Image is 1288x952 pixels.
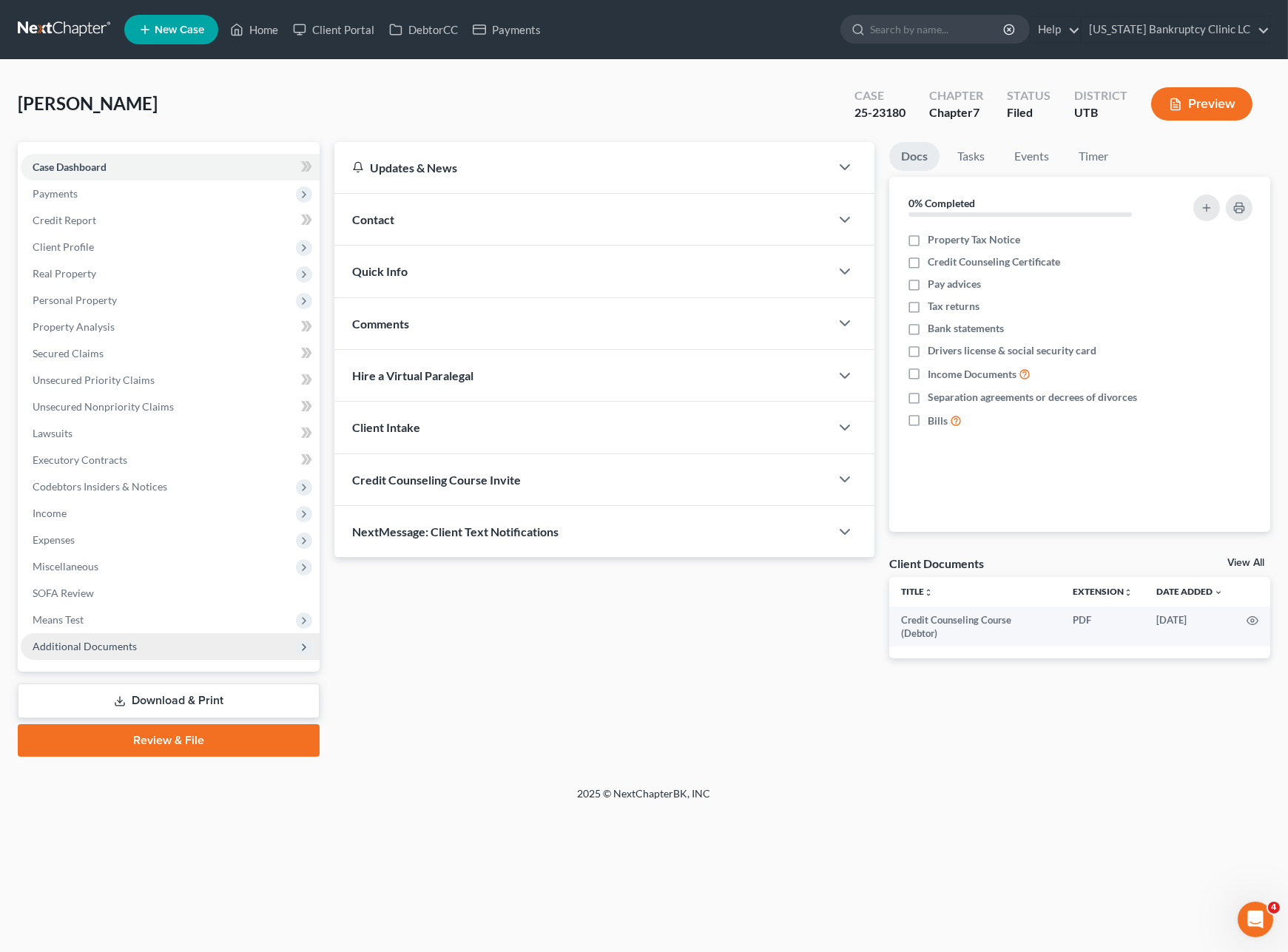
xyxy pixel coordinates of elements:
div: 25-23180 [854,104,906,121]
span: Means Test [33,613,84,626]
a: View All [1227,558,1264,568]
span: Credit Counseling Certificate [928,254,1060,269]
span: Codebtors Insiders & Notices [33,480,167,493]
span: Bank statements [928,321,1004,336]
span: Tax returns [928,299,980,314]
span: Bills [928,413,948,428]
a: Property Analysis [21,314,320,340]
a: Secured Claims [21,340,320,367]
span: Drivers license & social security card [928,343,1096,358]
span: NextMessage: Client Text Notifications [352,524,559,539]
a: Case Dashboard [21,154,320,180]
span: Property Analysis [33,320,115,333]
div: Filed [1007,104,1051,121]
a: Extensionunfold_more [1073,586,1133,597]
span: Comments [352,317,409,331]
strong: 0% Completed [908,197,975,209]
span: 7 [973,105,980,119]
span: Income [33,507,67,519]
div: Updates & News [352,160,812,175]
a: Executory Contracts [21,447,320,473]
a: Unsecured Nonpriority Claims [21,394,320,420]
span: Client Profile [33,240,94,253]
div: 2025 © NextChapterBK, INC [223,786,1066,813]
span: Income Documents [928,367,1016,382]
span: Separation agreements or decrees of divorces [928,390,1137,405]
span: Credit Report [33,214,96,226]
div: Chapter [929,87,983,104]
iframe: Intercom live chat [1238,902,1273,937]
td: Credit Counseling Course (Debtor) [889,607,1061,647]
div: District [1074,87,1127,104]
span: Property Tax Notice [928,232,1020,247]
span: Secured Claims [33,347,104,359]
a: Events [1002,142,1061,171]
a: Download & Print [18,683,320,718]
a: Lawsuits [21,420,320,447]
span: Real Property [33,267,96,280]
input: Search by name... [870,16,1005,43]
td: [DATE] [1144,607,1235,647]
i: unfold_more [1124,588,1133,597]
div: Client Documents [889,556,984,571]
i: expand_more [1214,588,1223,597]
a: Unsecured Priority Claims [21,367,320,394]
a: Payments [465,16,548,43]
a: DebtorCC [382,16,465,43]
span: Miscellaneous [33,560,98,573]
span: Unsecured Priority Claims [33,374,155,386]
span: Payments [33,187,78,200]
div: Case [854,87,906,104]
span: Additional Documents [33,640,137,652]
a: Home [223,16,286,43]
i: unfold_more [924,588,933,597]
a: SOFA Review [21,580,320,607]
a: Client Portal [286,16,382,43]
span: Pay advices [928,277,981,291]
span: Executory Contracts [33,453,127,466]
button: Preview [1151,87,1252,121]
span: Expenses [33,533,75,546]
span: SOFA Review [33,587,94,599]
a: Titleunfold_more [901,586,933,597]
div: Status [1007,87,1051,104]
a: Timer [1067,142,1120,171]
span: Unsecured Nonpriority Claims [33,400,174,413]
div: Chapter [929,104,983,121]
a: Tasks [945,142,997,171]
span: 4 [1268,902,1280,914]
span: Quick Info [352,264,408,278]
a: Docs [889,142,940,171]
span: Personal Property [33,294,117,306]
a: Review & File [18,724,320,757]
div: UTB [1074,104,1127,121]
a: Date Added expand_more [1156,586,1223,597]
span: [PERSON_NAME] [18,92,158,114]
span: Contact [352,212,394,226]
td: PDF [1061,607,1144,647]
a: [US_STATE] Bankruptcy Clinic LC [1082,16,1270,43]
span: Credit Counseling Course Invite [352,473,521,487]
a: Help [1031,16,1080,43]
a: Credit Report [21,207,320,234]
span: New Case [155,24,204,36]
span: Case Dashboard [33,161,107,173]
span: Hire a Virtual Paralegal [352,368,473,382]
span: Lawsuits [33,427,73,439]
span: Client Intake [352,420,420,434]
